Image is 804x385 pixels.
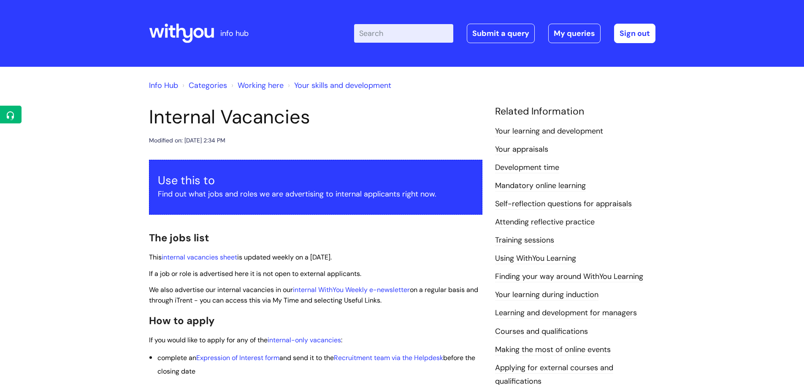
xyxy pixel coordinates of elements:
[161,367,195,376] span: losing date
[495,199,632,210] a: Self-reflection questions for appraisals
[149,336,342,344] span: If you would like to apply for any of the :
[149,106,482,128] h1: Internal Vacancies
[614,24,655,43] a: Sign out
[495,106,655,117] h4: Related Information
[495,217,595,228] a: Attending reflective practice
[149,80,178,90] a: Info Hub
[162,253,237,262] a: internal vacancies sheet
[149,285,478,305] span: We also advertise our internal vacancies in our on a regular basis and through iTrent - you can a...
[238,80,284,90] a: Working here
[467,24,535,43] a: Submit a query
[149,135,225,146] div: Modified on: [DATE] 2:34 PM
[495,162,559,173] a: Development time
[189,80,227,90] a: Categories
[158,187,474,201] p: Find out what jobs and roles we are advertising to internal applicants right now.
[334,353,443,362] a: Recruitment team via the Helpdesk
[495,326,588,337] a: Courses and qualifications
[229,79,284,92] li: Working here
[495,235,554,246] a: Training sessions
[495,180,586,191] a: Mandatory online learning
[149,269,361,278] span: If a job or role is advertised here it is not open to external applicants.
[149,231,209,244] span: The jobs list
[220,27,249,40] p: info hub
[495,271,643,282] a: Finding your way around WithYou Learning
[293,285,410,294] a: internal WithYou Weekly e-newsletter
[354,24,655,43] div: | -
[495,289,598,300] a: Your learning during induction
[157,353,196,362] span: complete an
[495,344,611,355] a: Making the most of online events
[354,24,453,43] input: Search
[495,253,576,264] a: Using WithYou Learning
[495,308,637,319] a: Learning and development for managers
[180,79,227,92] li: Solution home
[548,24,601,43] a: My queries
[157,353,475,376] span: and send it to the before the c
[294,80,391,90] a: Your skills and development
[268,336,341,344] a: internal-only vacancies
[196,353,279,362] a: Expression of Interest form
[158,174,474,187] h3: Use this to
[495,126,603,137] a: Your learning and development
[149,314,215,327] span: How to apply
[495,144,548,155] a: Your appraisals
[286,79,391,92] li: Your skills and development
[149,253,332,262] span: This is updated weekly on a [DATE].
